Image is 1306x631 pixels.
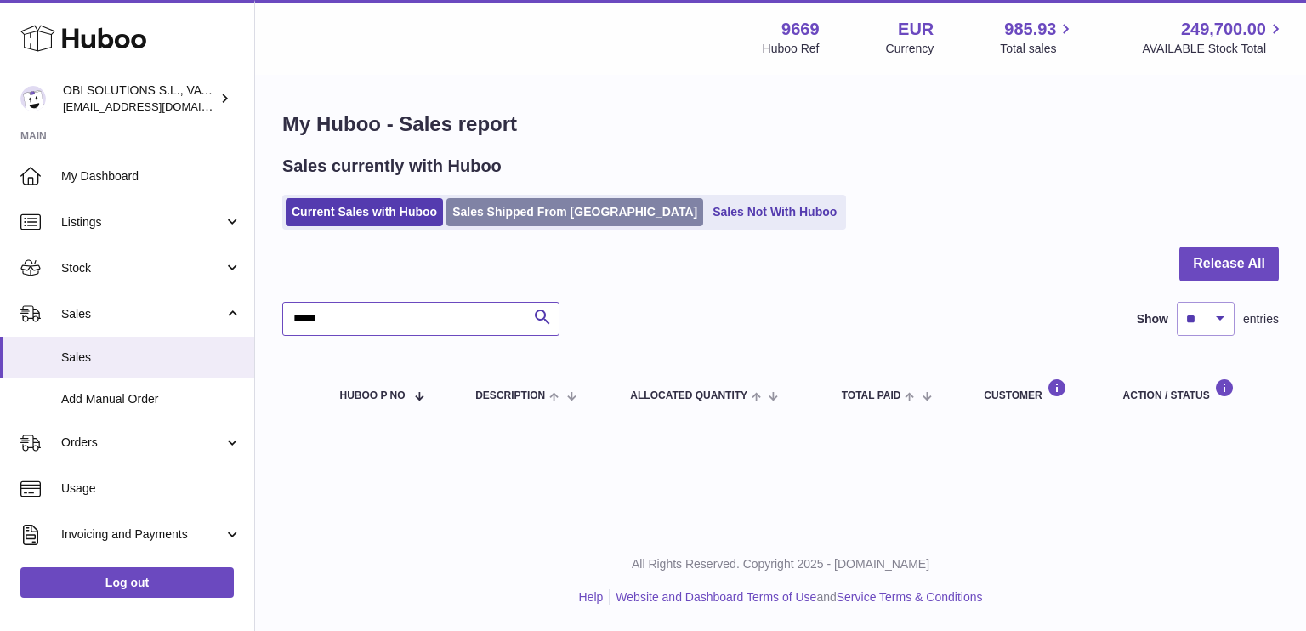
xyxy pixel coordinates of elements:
[475,390,545,401] span: Description
[63,82,216,115] div: OBI SOLUTIONS S.L., VAT: B70911078
[282,155,502,178] h2: Sales currently with Huboo
[61,168,241,185] span: My Dashboard
[837,590,983,604] a: Service Terms & Conditions
[61,306,224,322] span: Sales
[707,198,843,226] a: Sales Not With Huboo
[20,567,234,598] a: Log out
[61,526,224,543] span: Invoicing and Payments
[286,198,443,226] a: Current Sales with Huboo
[446,198,703,226] a: Sales Shipped From [GEOGRAPHIC_DATA]
[61,350,241,366] span: Sales
[61,435,224,451] span: Orders
[61,391,241,407] span: Add Manual Order
[1000,41,1076,57] span: Total sales
[20,86,46,111] img: hello@myobistore.com
[269,556,1292,572] p: All Rights Reserved. Copyright 2025 - [DOMAIN_NAME]
[1243,311,1279,327] span: entries
[61,480,241,497] span: Usage
[616,590,816,604] a: Website and Dashboard Terms of Use
[579,590,604,604] a: Help
[842,390,901,401] span: Total paid
[1000,18,1076,57] a: 985.93 Total sales
[1181,18,1266,41] span: 249,700.00
[340,390,406,401] span: Huboo P no
[61,214,224,230] span: Listings
[1004,18,1056,41] span: 985.93
[1179,247,1279,281] button: Release All
[282,111,1279,138] h1: My Huboo - Sales report
[630,390,747,401] span: ALLOCATED Quantity
[1142,18,1286,57] a: 249,700.00 AVAILABLE Stock Total
[886,41,934,57] div: Currency
[984,378,1088,401] div: Customer
[610,589,982,605] li: and
[898,18,934,41] strong: EUR
[1142,41,1286,57] span: AVAILABLE Stock Total
[1123,378,1262,401] div: Action / Status
[1137,311,1168,327] label: Show
[763,41,820,57] div: Huboo Ref
[61,260,224,276] span: Stock
[781,18,820,41] strong: 9669
[63,99,250,113] span: [EMAIL_ADDRESS][DOMAIN_NAME]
